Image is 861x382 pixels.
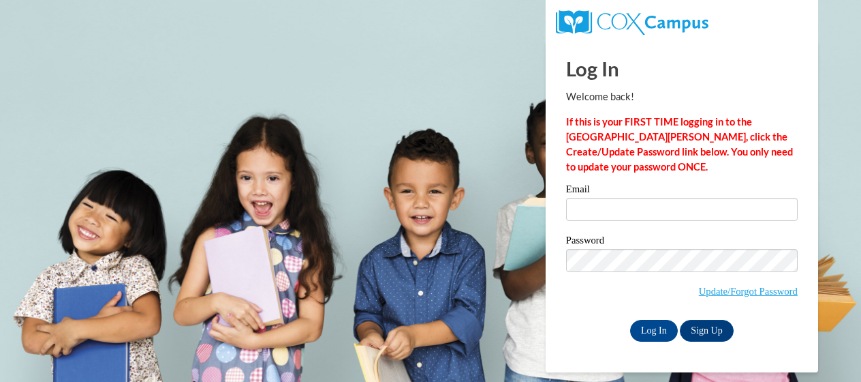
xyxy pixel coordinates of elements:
[566,116,793,173] strong: If this is your FIRST TIME logging in to the [GEOGRAPHIC_DATA][PERSON_NAME], click the Create/Upd...
[630,320,678,342] input: Log In
[556,10,708,35] img: COX Campus
[566,55,798,83] h1: Log In
[699,286,798,297] a: Update/Forgot Password
[566,235,798,249] label: Password
[680,320,733,342] a: Sign Up
[566,184,798,198] label: Email
[566,89,798,104] p: Welcome back!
